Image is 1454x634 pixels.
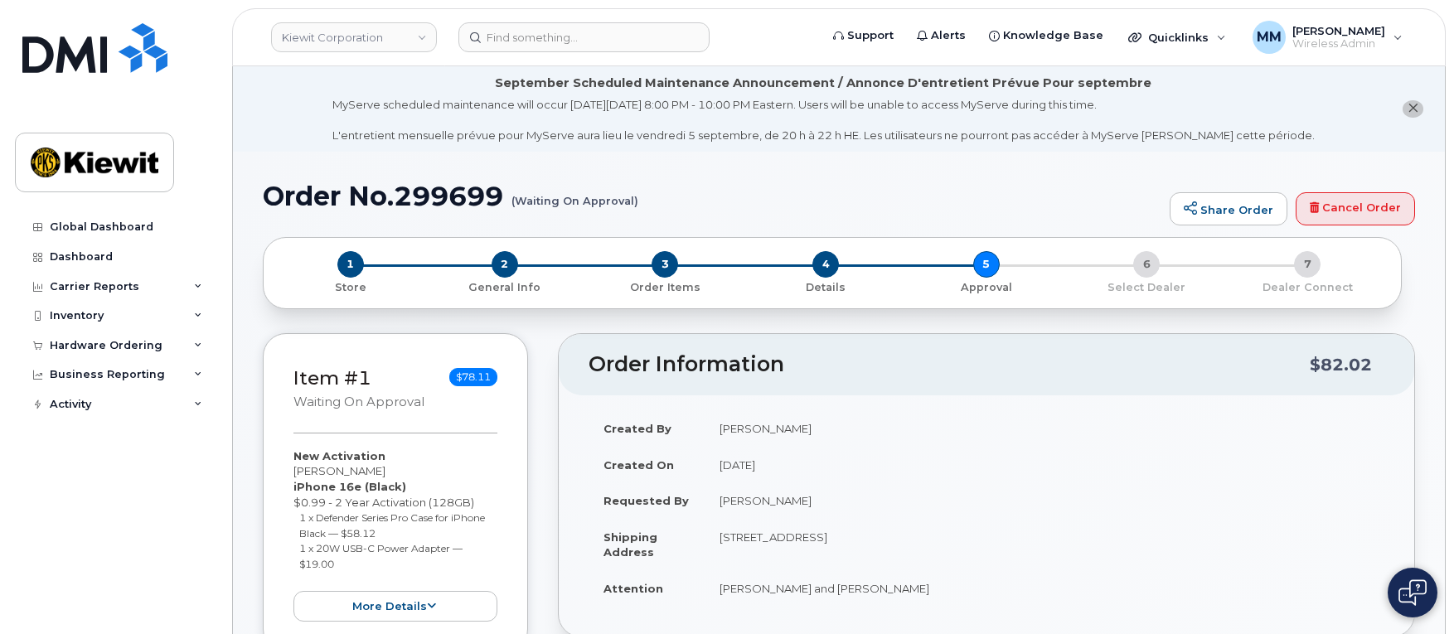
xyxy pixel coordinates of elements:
[263,181,1161,211] h1: Order No.299699
[293,394,424,409] small: Waiting On Approval
[1403,100,1423,118] button: close notification
[584,278,745,295] a: 3 Order Items
[603,458,674,472] strong: Created On
[293,448,497,622] div: [PERSON_NAME] $0.99 - 2 Year Activation (128GB)
[293,591,497,622] button: more details
[591,280,739,295] p: Order Items
[299,542,463,570] small: 1 x 20W USB-C Power Adapter — $19.00
[752,280,899,295] p: Details
[492,251,518,278] span: 2
[299,511,485,540] small: 1 x Defender Series Pro Case for iPhone Black — $58.12
[745,278,906,295] a: 4 Details
[1310,349,1372,380] div: $82.02
[603,422,671,435] strong: Created By
[603,530,657,559] strong: Shipping Address
[293,480,406,493] strong: iPhone 16e (Black)
[495,75,1151,92] div: September Scheduled Maintenance Announcement / Annonce D'entretient Prévue Pour septembre
[652,251,678,278] span: 3
[449,368,497,386] span: $78.11
[1170,192,1287,225] a: Share Order
[332,97,1315,143] div: MyServe scheduled maintenance will occur [DATE][DATE] 8:00 PM - 10:00 PM Eastern. Users will be u...
[293,366,371,390] a: Item #1
[293,449,385,462] strong: New Activation
[337,251,364,278] span: 1
[603,582,663,595] strong: Attention
[431,280,579,295] p: General Info
[1398,579,1427,606] img: Open chat
[705,410,1384,447] td: [PERSON_NAME]
[1296,192,1415,225] a: Cancel Order
[277,278,424,295] a: 1 Store
[705,482,1384,519] td: [PERSON_NAME]
[589,353,1310,376] h2: Order Information
[705,519,1384,570] td: [STREET_ADDRESS]
[705,447,1384,483] td: [DATE]
[284,280,418,295] p: Store
[705,570,1384,607] td: [PERSON_NAME] and [PERSON_NAME]
[603,494,689,507] strong: Requested By
[812,251,839,278] span: 4
[424,278,585,295] a: 2 General Info
[511,181,638,207] small: (Waiting On Approval)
